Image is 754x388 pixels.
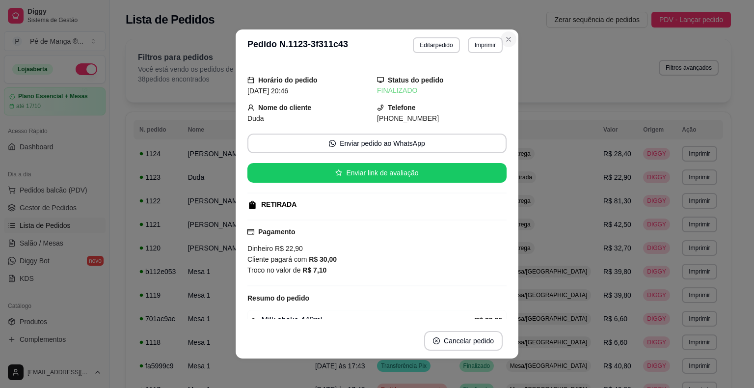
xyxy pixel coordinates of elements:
[273,245,303,252] span: R$ 22,90
[247,255,309,263] span: Cliente pagará com
[302,266,326,274] strong: R$ 7,10
[261,199,296,210] div: RETIRADA
[247,266,302,274] span: Troco no valor de
[247,114,264,122] span: Duda
[247,228,254,235] span: credit-card
[247,37,348,53] h3: Pedido N. 1123-3f311c43
[258,228,295,236] strong: Pagamento
[377,104,384,111] span: phone
[247,104,254,111] span: user
[424,331,503,351] button: close-circleCancelar pedido
[335,169,342,176] span: star
[388,76,444,84] strong: Status do pedido
[247,134,507,153] button: whats-appEnviar pedido ao WhatsApp
[247,245,273,252] span: Dinheiro
[252,314,474,326] div: Milk shake 440ml
[433,337,440,344] span: close-circle
[468,37,503,53] button: Imprimir
[247,77,254,83] span: calendar
[413,37,459,53] button: Editarpedido
[309,255,337,263] strong: R$ 30,00
[247,294,309,302] strong: Resumo do pedido
[501,31,516,47] button: Close
[377,85,507,96] div: FINALIZADO
[377,114,439,122] span: [PHONE_NUMBER]
[247,163,507,183] button: starEnviar link de avaliação
[258,104,311,111] strong: Nome do cliente
[388,104,416,111] strong: Telefone
[474,316,502,324] strong: R$ 22,90
[258,76,318,84] strong: Horário do pedido
[247,87,288,95] span: [DATE] 20:46
[377,77,384,83] span: desktop
[252,316,260,324] strong: 1 x
[329,140,336,147] span: whats-app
